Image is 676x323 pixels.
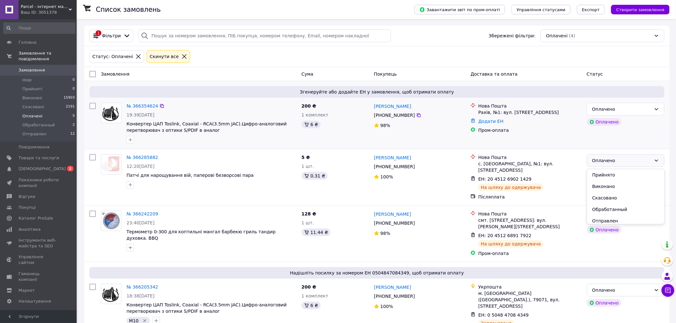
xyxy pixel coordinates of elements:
[478,161,581,173] div: с. [GEOGRAPHIC_DATA], №1: вул. [STREET_ADDRESS]
[478,154,581,161] div: Нова Пошта
[73,86,75,92] span: 0
[67,166,73,171] span: 2
[101,154,121,175] a: Фото товару
[73,113,75,119] span: 5
[19,50,77,62] span: Замовлення та повідомлення
[127,112,155,117] span: 19:39[DATE]
[66,104,75,110] span: 2191
[302,103,316,109] span: 200 ₴
[127,103,158,109] a: № 366354624
[478,127,581,133] div: Пром-оплата
[127,302,287,314] span: Конвертер ЦАП Toslink, Coaxial - RCA(3.5mm JAC).Цифро-аналоговий перетворювач з оптики S/PDIF в а...
[302,71,313,77] span: Cума
[478,233,532,238] span: ЕН: 20 4512 6891 7922
[587,71,603,77] span: Статус
[471,71,518,77] span: Доставка та оплата
[101,285,121,303] img: Фото товару
[374,71,397,77] span: Покупець
[478,312,529,318] span: ЕН: 0 5048 4708 4349
[101,103,121,123] a: Фото товару
[22,113,42,119] span: Оплачені
[380,123,390,128] span: 98%
[73,77,75,83] span: 0
[489,33,535,39] span: Збережені фільтри:
[380,231,390,236] span: 98%
[70,131,75,137] span: 12
[478,211,581,217] div: Нова Пошта
[662,284,674,297] button: Чат з покупцем
[478,109,581,116] div: Рахів, №1: вул. [STREET_ADDRESS]
[374,103,411,109] a: [PERSON_NAME]
[19,40,36,45] span: Головна
[517,7,565,12] span: Управління статусами
[592,157,651,164] div: Оплачено
[127,155,158,160] a: № 366285882
[302,220,314,225] span: 1 шт.
[96,6,161,13] h1: Список замовлень
[587,226,621,234] div: Оплачено
[127,121,287,133] a: Конвертер ЦАП Toslink, Coaxial - RCA(3.5mm JAC).Цифро-аналоговий перетворювач з оптики S/PDIF в а...
[587,215,664,227] li: Отправлен
[592,106,651,113] div: Оплачено
[19,177,59,189] span: Показники роботи компанії
[616,7,664,12] span: Створити замовлення
[19,194,35,199] span: Відгуки
[380,174,393,179] span: 100%
[91,53,134,60] div: Статус: Оплачені
[374,294,415,299] span: [PHONE_NUMBER]
[101,211,121,231] a: Фото товару
[478,240,543,248] div: На шляху до одержувача
[577,5,605,14] button: Експорт
[569,33,575,38] span: (4)
[302,164,314,169] span: 1 шт.
[101,71,129,77] span: Замовлення
[587,181,664,192] li: Виконано
[611,5,670,14] button: Створити замовлення
[101,212,121,230] img: Фото товару
[19,254,59,266] span: Управління сайтом
[22,131,46,137] span: Отправлен
[148,53,180,60] div: Cкинути все
[64,95,75,101] span: 15903
[127,284,158,289] a: № 366205342
[101,284,121,304] a: Фото товару
[102,33,121,39] span: Фільтри
[478,177,532,182] span: ЕН: 20 4512 6902 1429
[138,29,391,42] input: Пошук за номером замовлення, ПІБ покупця, номером телефону, Email, номером накладної
[587,169,664,181] li: Прийнято
[302,112,328,117] span: 1 комплект
[127,164,155,169] span: 12:20[DATE]
[101,155,121,174] img: Фото товару
[127,211,158,216] a: № 366242209
[380,304,393,309] span: 100%
[587,192,664,204] li: Скасовано
[587,204,664,215] li: Обработанный
[414,5,505,14] button: Завантажити звіт по пром-оплаті
[19,205,36,210] span: Покупці
[478,194,581,200] div: Післяплата
[21,4,69,10] span: Parcel - інтернет магазин.
[302,121,321,128] div: 6 ₴
[19,227,41,232] span: Аналітика
[302,284,316,289] span: 200 ₴
[19,144,50,150] span: Повідомлення
[478,103,581,109] div: Нова Пошта
[22,104,44,110] span: Скасовані
[22,77,32,83] span: Нові
[374,221,415,226] span: [PHONE_NUMBER]
[127,229,276,241] a: Термометр 0-300 для коптильні мангал барбекю гриль тандир духовка. BBQ
[302,211,316,216] span: 128 ₴
[127,220,155,225] span: 23:40[DATE]
[19,166,66,172] span: [DEMOGRAPHIC_DATA]
[101,104,121,122] img: Фото товару
[22,122,55,128] span: Обработанный
[21,10,77,15] div: Ваш ID: 3051378
[478,217,581,230] div: смт. [STREET_ADDRESS]: вул. [PERSON_NAME][STREET_ADDRESS]
[582,7,600,12] span: Експорт
[22,95,42,101] span: Виконані
[302,229,331,236] div: 11.44 ₴
[302,293,328,298] span: 1 комплект
[127,173,254,178] a: Патчі для нарощування вій, паперові безворсові пара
